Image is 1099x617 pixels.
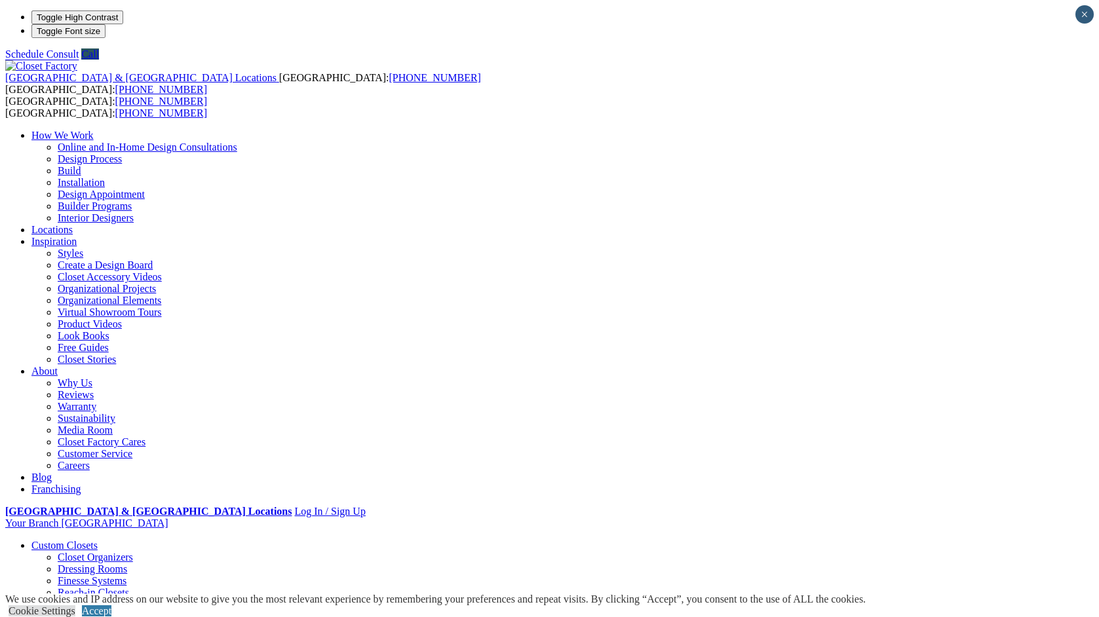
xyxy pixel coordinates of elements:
[58,460,90,471] a: Careers
[115,84,207,95] a: [PHONE_NUMBER]
[5,96,207,119] span: [GEOGRAPHIC_DATA]: [GEOGRAPHIC_DATA]:
[115,107,207,119] a: [PHONE_NUMBER]
[58,248,83,259] a: Styles
[58,389,94,400] a: Reviews
[58,401,96,412] a: Warranty
[61,517,168,529] span: [GEOGRAPHIC_DATA]
[58,424,113,436] a: Media Room
[58,587,129,598] a: Reach-in Closets
[58,436,145,447] a: Closet Factory Cares
[58,318,122,329] a: Product Videos
[31,236,77,247] a: Inspiration
[31,472,52,483] a: Blog
[31,540,98,551] a: Custom Closets
[58,177,105,188] a: Installation
[5,72,277,83] span: [GEOGRAPHIC_DATA] & [GEOGRAPHIC_DATA] Locations
[1075,5,1094,24] button: Close
[115,96,207,107] a: [PHONE_NUMBER]
[58,283,156,294] a: Organizational Projects
[389,72,480,83] a: [PHONE_NUMBER]
[5,517,168,529] a: Your Branch [GEOGRAPHIC_DATA]
[58,342,109,353] a: Free Guides
[31,365,58,377] a: About
[58,413,115,424] a: Sustainability
[81,48,99,60] a: Call
[31,130,94,141] a: How We Work
[58,575,126,586] a: Finesse Systems
[31,224,73,235] a: Locations
[58,354,116,365] a: Closet Stories
[58,271,162,282] a: Closet Accessory Videos
[5,593,866,605] div: We use cookies and IP address on our website to give you the most relevant experience by remember...
[58,307,162,318] a: Virtual Showroom Tours
[58,165,81,176] a: Build
[9,605,75,616] a: Cookie Settings
[58,259,153,271] a: Create a Design Board
[5,506,292,517] a: [GEOGRAPHIC_DATA] & [GEOGRAPHIC_DATA] Locations
[58,552,133,563] a: Closet Organizers
[5,48,79,60] a: Schedule Consult
[5,60,77,72] img: Closet Factory
[58,189,145,200] a: Design Appointment
[37,12,118,22] span: Toggle High Contrast
[37,26,100,36] span: Toggle Font size
[82,605,111,616] a: Accept
[58,200,132,212] a: Builder Programs
[31,483,81,495] a: Franchising
[58,153,122,164] a: Design Process
[31,10,123,24] button: Toggle High Contrast
[58,377,92,388] a: Why Us
[5,72,279,83] a: [GEOGRAPHIC_DATA] & [GEOGRAPHIC_DATA] Locations
[31,24,106,38] button: Toggle Font size
[58,141,237,153] a: Online and In-Home Design Consultations
[58,448,132,459] a: Customer Service
[5,517,58,529] span: Your Branch
[58,295,161,306] a: Organizational Elements
[58,563,127,574] a: Dressing Rooms
[58,330,109,341] a: Look Books
[58,212,134,223] a: Interior Designers
[5,72,481,95] span: [GEOGRAPHIC_DATA]: [GEOGRAPHIC_DATA]:
[294,506,365,517] a: Log In / Sign Up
